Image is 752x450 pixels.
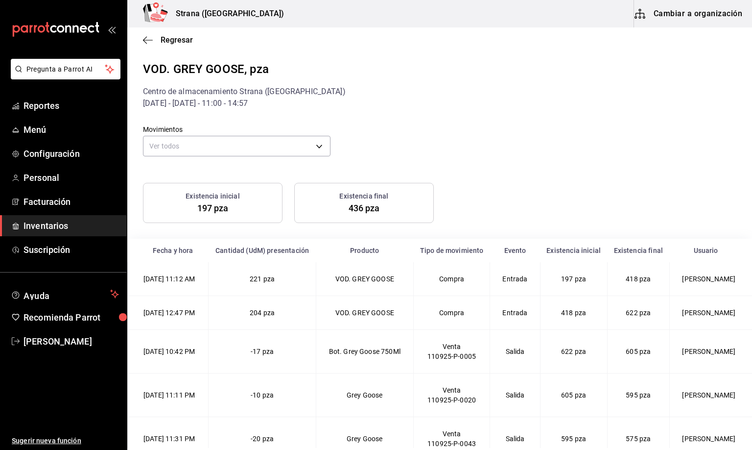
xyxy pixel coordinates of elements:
span: 197 pza [197,203,229,213]
td: Bot. Grey Goose 750Ml [316,330,413,374]
div: Venta [425,342,478,351]
div: Venta [425,429,478,439]
td: [DATE] 10:42 PM [128,330,209,374]
span: -20 pza [251,435,274,443]
h3: Existencia inicial [186,191,239,201]
div: VOD. GREY GOOSE, pza [143,60,736,78]
span: 595 pza [561,435,586,443]
td: Entrada [490,262,540,296]
span: 197 pza [561,275,586,283]
h3: Existencia final [339,191,388,201]
div: Fecha y hora [143,247,203,254]
td: [DATE] 11:12 AM [128,262,209,296]
span: Ayuda [23,288,106,300]
div: Cantidad (UdM) presentación [214,247,310,254]
span: Recomienda Parrot [23,311,119,324]
td: VOD. GREY GOOSE [316,262,413,296]
span: Configuración [23,147,119,160]
span: -10 pza [251,391,274,399]
h3: Strana ([GEOGRAPHIC_DATA]) [168,8,284,20]
span: Reportes [23,99,119,112]
label: Movimientos [143,126,330,133]
td: [PERSON_NAME] [669,296,752,330]
span: 436 pza [349,203,380,213]
div: Producto [322,247,407,254]
span: 595 pza [626,391,651,399]
span: Suscripción [23,243,119,256]
div: Usuario [675,247,736,254]
div: Compra [425,274,478,284]
span: 622 pza [561,348,586,355]
td: [PERSON_NAME] [669,330,752,374]
div: Ver todos [143,136,330,156]
a: Pregunta a Parrot AI [7,71,120,81]
span: Pregunta a Parrot AI [26,64,105,75]
button: open_drawer_menu [108,25,116,33]
td: [PERSON_NAME] [669,374,752,417]
td: Entrada [490,296,540,330]
span: 575 pza [626,435,651,443]
span: Regresar [161,35,193,45]
span: -17 pza [251,348,274,355]
div: Evento [496,247,534,254]
div: Existencia inicial [546,247,601,254]
span: Personal [23,171,119,184]
td: Salida [490,330,540,374]
span: Inventarios [23,219,119,232]
td: VOD. GREY GOOSE [316,296,413,330]
span: 418 pza [626,275,651,283]
div: Existencia final [613,247,663,254]
button: Regresar [143,35,193,45]
span: 605 pza [626,348,651,355]
td: Salida [490,374,540,417]
span: Menú [23,123,119,136]
span: Sugerir nueva función [12,436,119,446]
span: 605 pza [561,391,586,399]
td: [DATE] 11:11 PM [128,374,209,417]
div: 110925-P-0005 [425,351,478,361]
td: Grey Goose [316,374,413,417]
td: [PERSON_NAME] [669,262,752,296]
div: Tipo de movimiento [419,247,484,254]
div: Centro de almacenamiento Strana ([GEOGRAPHIC_DATA]) [143,86,736,98]
button: Pregunta a Parrot AI [11,59,120,79]
div: Compra [425,308,478,318]
div: 110925-P-0020 [425,395,478,405]
div: 110925-P-0043 [425,439,478,449]
span: Facturación [23,195,119,208]
span: 221 pza [250,275,275,283]
span: 622 pza [626,309,651,317]
span: 204 pza [250,309,275,317]
span: 418 pza [561,309,586,317]
div: Venta [425,385,478,395]
div: [DATE] - [DATE] - 11:00 - 14:57 [143,98,736,109]
span: [PERSON_NAME] [23,335,119,348]
td: [DATE] 12:47 PM [128,296,209,330]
